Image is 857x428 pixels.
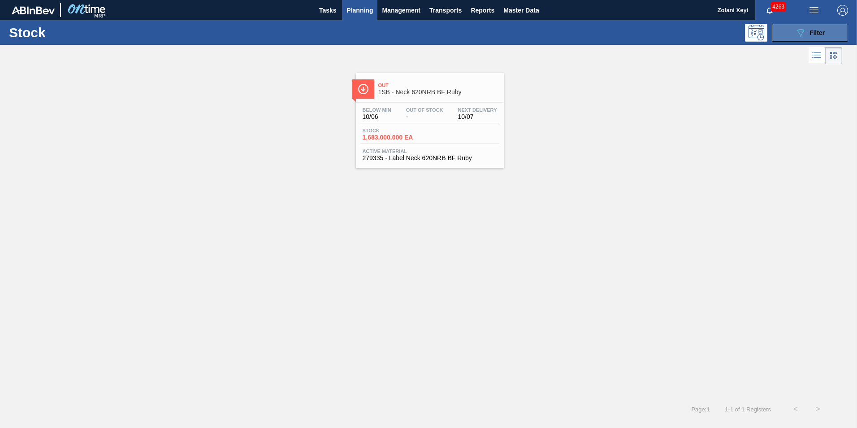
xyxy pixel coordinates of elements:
[745,24,767,42] div: Programming: no user selected
[837,5,848,16] img: Logout
[755,4,784,17] button: Notifications
[9,27,143,38] h1: Stock
[346,5,373,16] span: Planning
[363,107,391,113] span: Below Min
[363,114,391,120] span: 10/06
[363,155,497,162] span: 279335 - Label Neck 620NRB BF Ruby
[471,5,494,16] span: Reports
[809,5,819,16] img: userActions
[807,398,829,420] button: >
[406,107,443,113] span: Out Of Stock
[723,406,771,413] span: 1 - 1 of 1 Registers
[458,107,497,113] span: Next Delivery
[784,398,807,420] button: <
[458,114,497,120] span: 10/07
[772,24,848,42] button: Filter
[378,89,499,96] span: 1SB - Neck 620NRB BF Ruby
[825,47,842,64] div: Card Vision
[349,66,508,168] a: ÍconeOut1SB - Neck 620NRB BF RubyBelow Min10/06Out Of Stock-Next Delivery10/07Stock1,683,000.000 ...
[358,83,369,95] img: Ícone
[809,47,825,64] div: List Vision
[378,83,499,88] span: Out
[12,6,55,14] img: TNhmsLtSVTkK8tSr43FrP2fwEKptu5GPRR3wAAAABJRU5ErkJggg==
[691,406,710,413] span: Page : 1
[770,2,786,12] span: 4263
[429,5,462,16] span: Transports
[382,5,420,16] span: Management
[318,5,338,16] span: Tasks
[503,5,539,16] span: Master Data
[363,148,497,154] span: Active Material
[363,134,425,141] span: 1,683,000.000 EA
[406,114,443,120] span: -
[363,128,425,133] span: Stock
[809,29,825,36] span: Filter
